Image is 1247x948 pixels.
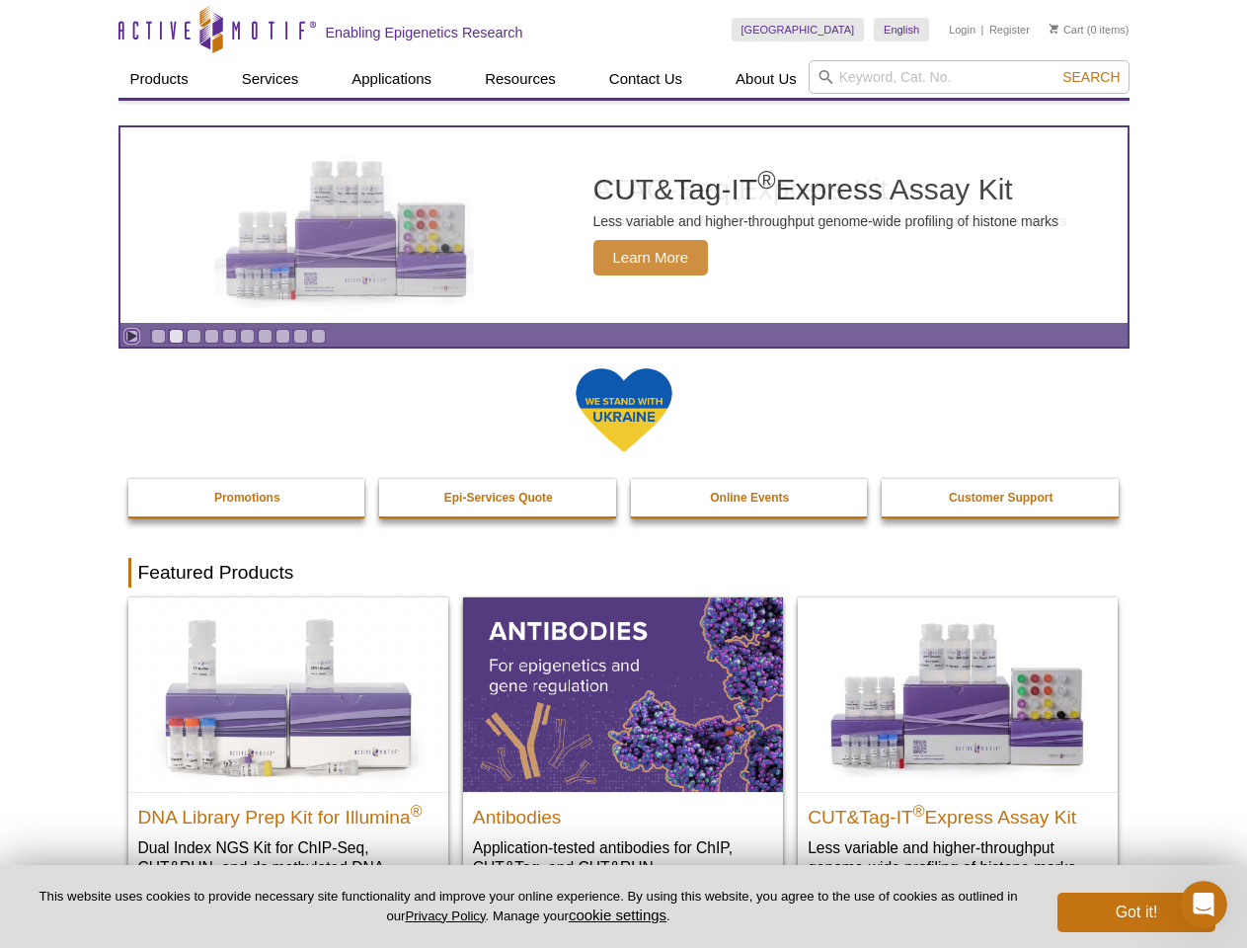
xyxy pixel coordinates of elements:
a: Go to slide 10 [311,329,326,344]
button: Got it! [1057,893,1215,932]
h2: CUT&Tag-IT Express Assay Kit [593,175,1059,204]
img: Your Cart [1050,24,1058,34]
a: Go to slide 2 [169,329,184,344]
a: Contact Us [597,60,694,98]
article: CUT&Tag-IT Express Assay Kit [120,127,1128,323]
li: | [981,18,984,41]
img: CUT&Tag-IT Express Assay Kit [184,117,509,334]
p: Dual Index NGS Kit for ChIP-Seq, CUT&RUN, and ds methylated DNA assays. [138,837,438,898]
h2: Featured Products [128,558,1120,588]
h2: Enabling Epigenetics Research [326,24,523,41]
a: Go to slide 5 [222,329,237,344]
span: Learn More [593,240,709,276]
img: CUT&Tag-IT® Express Assay Kit [798,597,1118,791]
h2: DNA Library Prep Kit for Illumina [138,798,438,828]
a: Go to slide 4 [204,329,219,344]
sup: ® [913,802,925,819]
strong: Epi-Services Quote [444,491,553,505]
sup: ® [411,802,423,819]
a: Resources [473,60,568,98]
h2: CUT&Tag-IT Express Assay Kit [808,798,1108,828]
p: Less variable and higher-throughput genome-wide profiling of histone marks​. [808,837,1108,878]
a: CUT&Tag-IT® Express Assay Kit CUT&Tag-IT®Express Assay Kit Less variable and higher-throughput ge... [798,597,1118,897]
a: Go to slide 8 [275,329,290,344]
a: [GEOGRAPHIC_DATA] [732,18,865,41]
sup: ® [757,166,775,194]
button: cookie settings [569,907,666,923]
p: Less variable and higher-throughput genome-wide profiling of histone marks [593,212,1059,230]
a: Toggle autoplay [124,329,139,344]
a: Customer Support [882,479,1121,516]
a: Services [230,60,311,98]
a: Cart [1050,23,1084,37]
strong: Online Events [710,491,789,505]
a: English [874,18,929,41]
p: This website uses cookies to provide necessary site functionality and improve your online experie... [32,888,1025,925]
a: Privacy Policy [405,908,485,923]
strong: Promotions [214,491,280,505]
a: Go to slide 1 [151,329,166,344]
a: CUT&Tag-IT Express Assay Kit CUT&Tag-IT®Express Assay Kit Less variable and higher-throughput gen... [120,127,1128,323]
span: Search [1062,69,1120,85]
a: Applications [340,60,443,98]
a: All Antibodies Antibodies Application-tested antibodies for ChIP, CUT&Tag, and CUT&RUN. [463,597,783,897]
a: Go to slide 6 [240,329,255,344]
button: Search [1056,68,1126,86]
h2: Antibodies [473,798,773,828]
a: Register [989,23,1030,37]
a: Go to slide 9 [293,329,308,344]
a: Promotions [128,479,367,516]
img: DNA Library Prep Kit for Illumina [128,597,448,791]
li: (0 items) [1050,18,1130,41]
strong: Customer Support [949,491,1052,505]
a: Go to slide 7 [258,329,273,344]
a: Login [949,23,975,37]
a: About Us [724,60,809,98]
iframe: Intercom live chat [1180,881,1227,928]
a: Epi-Services Quote [379,479,618,516]
img: We Stand With Ukraine [575,366,673,454]
img: All Antibodies [463,597,783,791]
a: Online Events [631,479,870,516]
a: Products [118,60,200,98]
a: Go to slide 3 [187,329,201,344]
p: Application-tested antibodies for ChIP, CUT&Tag, and CUT&RUN. [473,837,773,878]
a: DNA Library Prep Kit for Illumina DNA Library Prep Kit for Illumina® Dual Index NGS Kit for ChIP-... [128,597,448,916]
input: Keyword, Cat. No. [809,60,1130,94]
